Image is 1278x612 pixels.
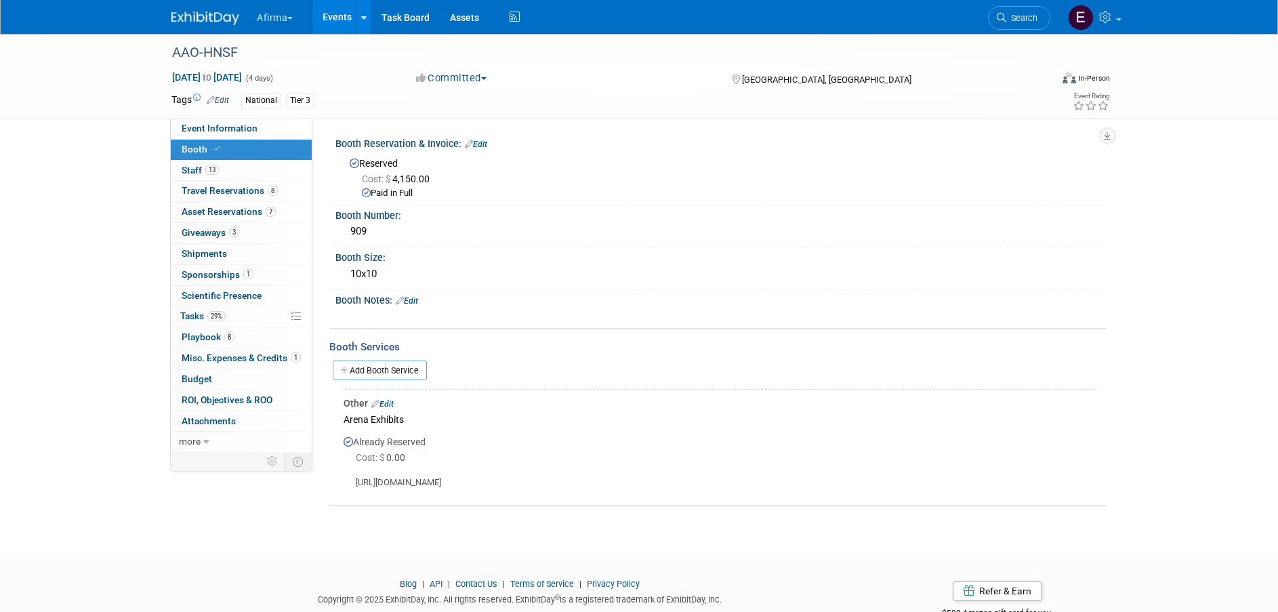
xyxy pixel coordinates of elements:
[171,327,312,348] a: Playbook8
[229,227,239,237] span: 3
[201,72,213,83] span: to
[241,94,281,108] div: National
[346,221,1096,242] div: 909
[335,290,1107,308] div: Booth Notes:
[182,123,257,134] span: Event Information
[445,579,453,589] span: |
[266,207,276,217] span: 7
[171,12,239,25] img: ExhibitDay
[182,227,239,238] span: Giveaways
[171,390,312,411] a: ROI, Objectives & ROO
[329,340,1107,354] div: Booth Services
[180,310,226,321] span: Tasks
[419,579,428,589] span: |
[171,306,312,327] a: Tasks29%
[182,394,272,405] span: ROI, Objectives & ROO
[371,399,394,409] a: Edit
[171,161,312,181] a: Staff13
[953,581,1042,601] a: Refer & Earn
[291,352,301,363] span: 1
[171,140,312,160] a: Booth
[988,6,1050,30] a: Search
[171,181,312,201] a: Travel Reservations8
[171,93,229,108] td: Tags
[344,466,1096,489] div: [URL][DOMAIN_NAME]
[182,373,212,384] span: Budget
[171,348,312,369] a: Misc. Expenses & Credits1
[207,96,229,105] a: Edit
[171,286,312,306] a: Scientific Presence
[576,579,585,589] span: |
[411,71,492,85] button: Committed
[555,594,560,601] sup: ®
[182,165,219,176] span: Staff
[182,144,223,155] span: Booth
[245,74,273,83] span: (4 days)
[362,174,435,184] span: 4,150.00
[261,453,285,470] td: Personalize Event Tab Strip
[396,296,418,306] a: Edit
[335,205,1107,222] div: Booth Number:
[182,248,227,259] span: Shipments
[344,396,1096,410] div: Other
[344,410,1096,428] div: Arena Exhibits
[344,428,1096,489] div: Already Reserved
[455,579,497,589] a: Contact Us
[356,452,411,463] span: 0.00
[465,140,487,149] a: Edit
[1063,73,1076,83] img: Format-Inperson.png
[1068,5,1094,30] img: Emma Mitchell
[182,290,262,301] span: Scientific Presence
[285,453,312,470] td: Toggle Event Tabs
[510,579,574,589] a: Terms of Service
[362,187,1096,200] div: Paid in Full
[182,206,276,217] span: Asset Reservations
[268,186,278,196] span: 8
[182,331,234,342] span: Playbook
[171,411,312,432] a: Attachments
[970,70,1110,91] div: Event Format
[182,352,301,363] span: Misc. Expenses & Credits
[1006,13,1037,23] span: Search
[179,436,201,447] span: more
[171,244,312,264] a: Shipments
[171,119,312,139] a: Event Information
[335,247,1107,264] div: Booth Size:
[205,165,219,175] span: 13
[171,265,312,285] a: Sponsorships1
[171,223,312,243] a: Giveaways3
[499,579,508,589] span: |
[356,452,386,463] span: Cost: $
[167,41,1030,65] div: AAO-HNSF
[213,145,220,152] i: Booth reservation complete
[171,369,312,390] a: Budget
[346,264,1096,285] div: 10x10
[587,579,640,589] a: Privacy Policy
[430,579,442,589] a: API
[171,590,868,606] div: Copyright © 2025 ExhibitDay, Inc. All rights reserved. ExhibitDay is a registered trademark of Ex...
[207,311,226,321] span: 29%
[224,332,234,342] span: 8
[362,174,392,184] span: Cost: $
[286,94,314,108] div: Tier 3
[182,269,253,280] span: Sponsorships
[171,202,312,222] a: Asset Reservations7
[1078,73,1110,83] div: In-Person
[742,75,911,85] span: [GEOGRAPHIC_DATA], [GEOGRAPHIC_DATA]
[171,432,312,452] a: more
[333,361,427,380] a: Add Booth Service
[346,153,1096,200] div: Reserved
[243,269,253,279] span: 1
[1073,93,1109,100] div: Event Rating
[400,579,417,589] a: Blog
[182,415,236,426] span: Attachments
[171,71,243,83] span: [DATE] [DATE]
[335,134,1107,151] div: Booth Reservation & Invoice:
[182,185,278,196] span: Travel Reservations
